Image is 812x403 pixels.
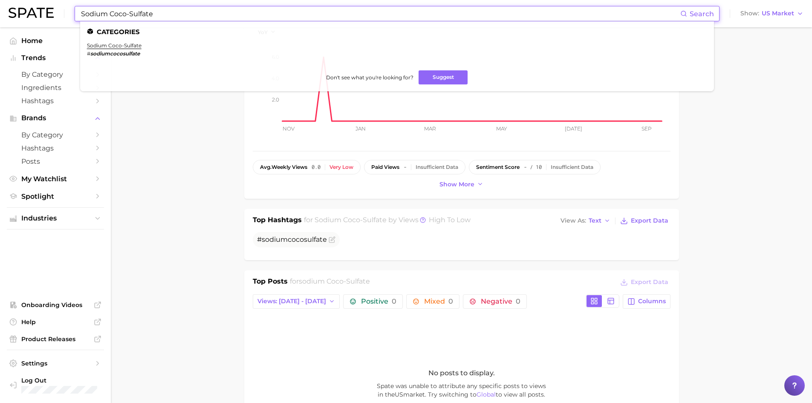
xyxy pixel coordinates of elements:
[7,112,104,125] button: Brands
[477,391,496,398] a: Global
[618,276,670,288] button: Export Data
[589,218,601,223] span: Text
[21,114,90,122] span: Brands
[253,294,340,309] button: Views: [DATE] - [DATE]
[428,368,495,378] span: No posts to display.
[476,164,520,170] span: sentiment score
[21,360,90,367] span: Settings
[21,70,90,78] span: by Category
[21,84,90,92] span: Ingredients
[299,277,370,285] span: sodium coco-sulfate
[21,54,90,62] span: Trends
[290,276,370,289] h2: for
[282,125,295,132] tspan: Nov
[762,11,794,16] span: US Market
[21,215,90,222] span: Industries
[561,218,586,223] span: View As
[21,144,90,152] span: Hashtags
[623,294,670,309] button: Columns
[7,52,104,64] button: Trends
[7,172,104,186] a: My Watchlist
[7,190,104,203] a: Spotlight
[7,333,104,345] a: Product Releases
[524,164,542,170] span: - / 10
[7,299,104,311] a: Onboarding Videos
[558,215,613,226] button: View AsText
[21,37,90,45] span: Home
[565,125,582,132] tspan: [DATE]
[304,215,471,227] h2: for by Views
[21,377,139,384] span: Log Out
[326,74,413,81] span: Don't see what you're looking for?
[272,96,279,103] tspan: 2.0
[7,316,104,328] a: Help
[7,142,104,155] a: Hashtags
[7,81,104,94] a: Ingredients
[355,125,365,132] tspan: Jan
[364,160,465,174] button: paid views-Insufficient Data
[392,297,396,305] span: 0
[21,157,90,165] span: Posts
[690,10,714,18] span: Search
[87,28,707,35] li: Categories
[416,164,458,170] div: Insufficient Data
[312,164,321,170] span: 0.0
[7,68,104,81] a: by Category
[642,125,652,132] tspan: Sep
[253,276,288,289] h1: Top Posts
[516,297,520,305] span: 0
[253,160,361,174] button: avg.weekly views0.0Very low
[21,192,90,200] span: Spotlight
[481,298,520,305] span: Negative
[7,212,104,225] button: Industries
[257,235,327,244] span: # cocosulfate
[7,34,104,47] a: Home
[325,382,598,399] span: Spate was unable to attribute any specific posts to views in the US market. Try switching to to v...
[260,164,307,170] span: weekly views
[424,298,453,305] span: Mixed
[21,175,90,183] span: My Watchlist
[7,128,104,142] a: by Category
[551,164,593,170] div: Insufficient Data
[437,179,486,190] button: Show more
[496,125,507,132] tspan: May
[21,318,90,326] span: Help
[7,155,104,168] a: Posts
[7,374,104,396] a: Log out. Currently logged in with e-mail hstables@newdirectionsaromatics.com.
[740,11,759,16] span: Show
[631,278,668,286] span: Export Data
[253,215,302,227] h1: Top Hashtags
[329,236,335,243] button: Flag as miscategorized or irrelevant
[21,131,90,139] span: by Category
[87,42,142,49] a: sodium coco-sulfate
[361,298,396,305] span: Positive
[315,216,387,224] span: sodium coco-sulfate
[371,164,399,170] span: paid views
[424,125,436,132] tspan: Mar
[7,94,104,107] a: Hashtags
[448,297,453,305] span: 0
[90,50,140,57] em: sodiumcocosulfate
[439,181,474,188] span: Show more
[329,164,353,170] div: Very low
[257,298,326,305] span: Views: [DATE] - [DATE]
[738,8,806,19] button: ShowUS Market
[429,216,471,224] span: high to low
[469,160,601,174] button: sentiment score- / 10Insufficient Data
[404,164,407,170] span: -
[21,97,90,105] span: Hashtags
[260,164,272,170] abbr: average
[262,235,288,244] span: sodium
[7,357,104,370] a: Settings
[638,298,666,305] span: Columns
[631,217,668,224] span: Export Data
[21,301,90,309] span: Onboarding Videos
[618,215,670,227] button: Export Data
[21,335,90,343] span: Product Releases
[80,6,680,21] input: Search here for a brand, industry, or ingredient
[9,8,54,18] img: SPATE
[87,50,90,57] span: #
[419,70,468,84] button: Suggest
